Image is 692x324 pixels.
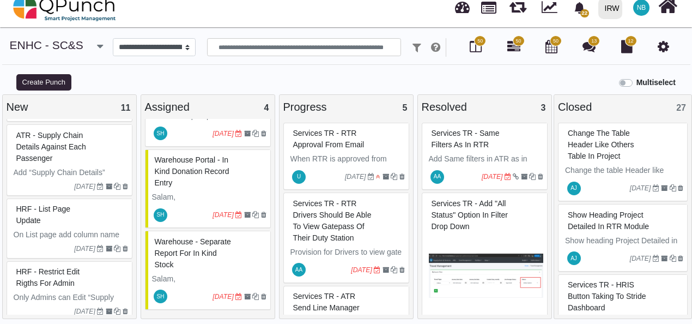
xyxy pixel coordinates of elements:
i: Clone [114,183,120,190]
span: Abdullah Jahangir [567,251,581,265]
span: SH [157,294,165,299]
i: Due Date [97,183,104,190]
span: SH [157,212,165,218]
i: Document Library [621,40,633,53]
span: 5 [403,103,408,112]
span: 27 [676,103,686,112]
i: Archive [106,245,112,252]
i: Due Date [97,308,104,315]
i: Due Date [374,267,380,273]
i: Gantt [507,40,520,53]
div: Assigned [145,99,271,115]
i: Clone [252,212,259,218]
i: Archive [106,308,112,315]
span: 13 [591,38,597,45]
span: #82215 [293,199,372,242]
i: Calendar [545,40,557,53]
p: Salam, [152,191,266,203]
p: When RTR is approved from email, it remains pending in the system. [290,153,405,188]
span: 12 [628,38,634,45]
div: Closed [558,99,688,115]
span: Usman.ali [292,170,306,184]
b: Multiselect [636,78,676,87]
a: ENHC - SC&S [10,39,83,51]
span: NB [637,4,646,11]
i: [DATE] [351,266,372,274]
i: Archive [661,255,667,262]
span: #81767 [16,205,71,225]
i: Clone [252,293,259,300]
p: Add Same filters in ATR as in RTR [429,153,543,176]
i: Due Date [235,130,242,137]
span: 22 [580,9,589,17]
i: Due Date [97,245,104,252]
span: 11 [121,103,131,112]
span: AJ [570,185,577,191]
i: Due Date [235,212,242,218]
i: Clone [529,173,536,180]
i: Archive [383,267,389,273]
i: Board [470,40,482,53]
i: Clone [391,173,397,180]
i: [DATE] [345,173,366,181]
i: Clone [670,255,676,262]
i: Archive [244,293,251,300]
span: SH [157,131,165,136]
i: [DATE] [74,183,95,190]
i: Delete [678,255,683,262]
i: Delete [123,245,128,252]
div: New [7,99,132,115]
button: Create Punch [16,74,71,91]
span: 4 [264,103,269,112]
i: e.g: punch or !ticket or &Category or #label or @username or $priority or *iteration or ^addition... [431,42,440,53]
i: High [376,173,380,180]
i: Archive [383,173,389,180]
i: Delete [261,130,266,137]
svg: bell fill [574,2,585,14]
i: [DATE] [74,308,95,315]
span: Abdullah Jahangir [567,182,581,195]
i: Archive [244,130,251,137]
div: Resolved [422,99,548,115]
i: [DATE] [74,245,95,253]
img: 1f326d15-eb7d-4a67-b8f4-8bf708f1cf40.png [429,235,543,317]
i: Delete [261,293,266,300]
i: [DATE] [630,255,651,262]
i: Archive [244,212,251,218]
i: Archive [521,173,527,180]
a: 50 [507,44,520,53]
span: 50 [553,38,559,45]
p: Add “Supply Chain Details” against each Passenger, including option to accept or reject. [14,167,128,213]
i: Clone [114,308,120,315]
p: Provision for Drivers to view gate pass of their duty stations as Turkey has drivers lobby where ... [290,247,405,292]
i: Delete [399,267,405,273]
span: U [297,174,301,179]
i: Clone [391,267,397,273]
p: Show heading Project Detailed in RTR module [565,235,683,258]
i: Delete [261,212,266,218]
i: Delete [399,173,405,180]
span: 3 [541,103,546,112]
i: [DATE] [482,173,503,181]
span: 50 [477,38,483,45]
i: [DATE] [213,130,234,137]
span: #83046 [568,129,634,160]
i: Delete [538,173,543,180]
i: Delete [123,183,128,190]
div: Progress [283,99,409,115]
span: #82212 [432,199,508,231]
i: Clone [252,130,259,137]
span: #81768 [16,131,86,163]
span: #81761 [155,155,229,187]
p: Salam, [152,273,266,285]
i: [DATE] [213,211,234,219]
i: Due Date [368,173,374,180]
span: Syed Huzaifa Bukhari [154,127,167,140]
span: Syed Huzaifa Bukhari [154,208,167,222]
i: Due Date [505,173,511,180]
span: #83045 [568,211,649,231]
span: Ahad Ahmed Taji [292,263,306,277]
i: Due Date [653,255,659,262]
i: Delete [678,185,683,191]
span: #82855 [568,280,646,312]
